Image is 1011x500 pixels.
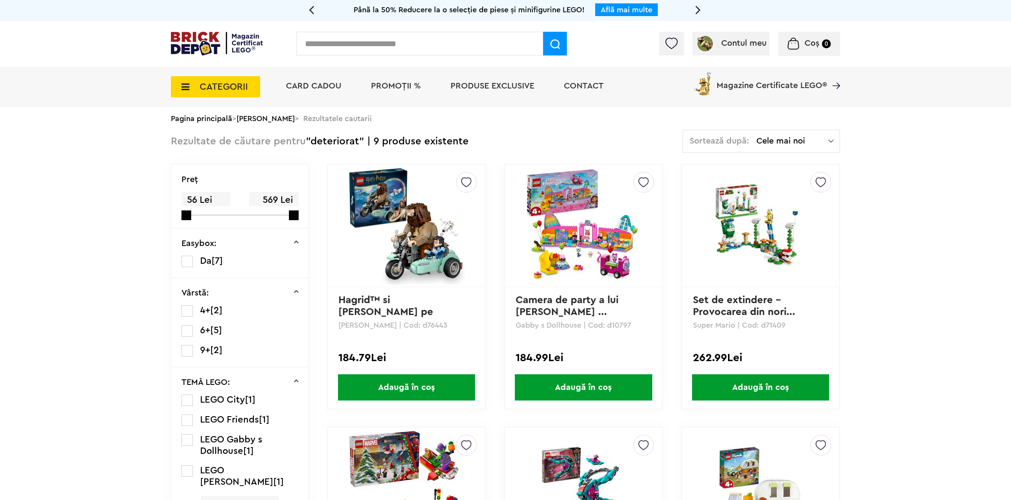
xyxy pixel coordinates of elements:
[515,374,652,401] span: Adaugă în coș
[328,374,485,401] a: Adaugă în coș
[181,239,217,248] p: Easybox:
[516,295,621,317] a: Camera de party a lui [PERSON_NAME] ...
[721,39,766,47] span: Contul meu
[200,82,248,91] span: CATEGORII
[756,137,828,145] span: Cele mai noi
[347,166,466,285] img: Hagrid™ si Harry pe motocicleta - Ambalaj deteriorat
[338,352,474,363] div: 184.79Lei
[200,415,259,424] span: LEGO Friends
[181,289,209,297] p: Vârstă:
[805,39,819,47] span: Coș
[181,192,231,208] span: 56 Lei
[696,39,766,47] a: Contul meu
[286,82,341,90] a: Card Cadou
[827,70,840,79] a: Magazine Certificate LEGO®
[338,374,475,401] span: Adaugă în coș
[259,415,269,424] span: [1]
[505,374,662,401] a: Adaugă în coș
[693,352,829,363] div: 262.99Lei
[171,130,469,154] div: "deteriorat" | 9 produse existente
[690,137,749,145] span: Sortează după:
[693,295,795,317] a: Set de extindere - Provocarea din nori...
[516,321,651,329] p: Gabby s Dollhouse | Cod: d10797
[171,136,306,146] span: Rezultate de căutare pentru
[682,374,839,401] a: Adaugă în coș
[200,395,245,404] span: LEGO City
[524,166,643,285] img: Camera de party a lui Gabby - Ambalaj deteriorat
[181,378,230,387] p: TEMĂ LEGO:
[200,326,210,335] span: 6+
[338,295,443,329] a: Hagrid™ si [PERSON_NAME] pe motocicleta - Amba...
[210,326,222,335] span: [5]
[564,82,604,90] a: Contact
[236,115,295,122] a: [PERSON_NAME]
[249,192,298,208] span: 569 Lei
[338,321,474,329] p: [PERSON_NAME] | Cod: d76443
[692,374,829,401] span: Adaugă în coș
[245,395,255,404] span: [1]
[200,435,262,456] span: LEGO Gabby s Dollhouse
[273,477,284,486] span: [1]
[210,345,223,355] span: [2]
[701,183,820,268] img: Set de extindere - Provocarea din nori a lui Big Spike - Ambalaj deteriorat
[451,82,534,90] a: Produse exclusive
[717,70,827,90] span: Magazine Certificate LEGO®
[516,352,651,363] div: 184.99Lei
[200,306,210,315] span: 4+
[171,115,232,122] a: Pagina principală
[371,82,421,90] a: PROMOȚII %
[200,256,212,265] span: Da
[210,306,223,315] span: [2]
[212,256,223,265] span: [7]
[243,446,254,456] span: [1]
[200,345,210,355] span: 9+
[601,6,652,14] a: Află mai multe
[200,466,273,486] span: LEGO [PERSON_NAME]
[822,39,831,48] small: 0
[171,108,840,130] div: > > Rezultatele cautarii
[354,6,585,14] span: Până la 50% Reducere la o selecție de piese și minifigurine LEGO!
[693,321,829,329] p: Super Mario | Cod: d71409
[181,175,198,184] p: Preţ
